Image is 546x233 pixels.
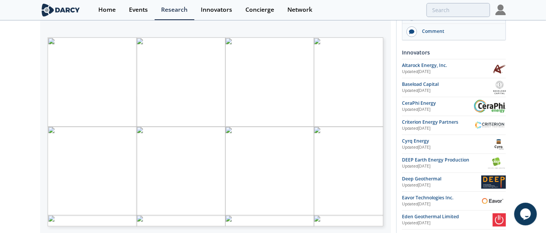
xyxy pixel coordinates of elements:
a: Eavor Technologies Inc. Updated[DATE] Eavor Technologies Inc. [402,194,506,208]
a: Baseload Capital Updated[DATE] Baseload Capital [402,81,506,94]
div: Updated [DATE] [402,107,474,113]
img: CeraPhi Energy [474,100,506,112]
div: Updated [DATE] [402,220,493,226]
a: Eden Geothermal Limited Updated[DATE] Eden Geothermal Limited [402,213,506,227]
div: Criterion Energy Partners [402,119,474,126]
a: CeraPhi Energy Updated[DATE] CeraPhi Energy [402,100,506,113]
div: Research [161,7,188,13]
div: Cyrq Energy [402,138,493,144]
div: Deep Geothermal [402,176,481,182]
div: Updated [DATE] [402,88,493,94]
div: Updated [DATE] [402,182,481,188]
a: DEEP Earth Energy Production Updated[DATE] DEEP Earth Energy Production [402,157,506,170]
div: Updated [DATE] [402,144,493,151]
div: Updated [DATE] [402,163,487,169]
img: Deep Geothermal [481,176,506,189]
img: Baseload Capital [493,81,506,94]
div: Baseload Capital [402,81,493,88]
div: Innovators [201,7,232,13]
div: Eavor Technologies Inc. [402,194,479,201]
div: Eden Geothermal Limited [402,213,493,220]
a: Deep Geothermal Updated[DATE] Deep Geothermal [402,176,506,189]
input: Advanced Search [427,3,490,17]
div: Updated [DATE] [402,69,493,75]
a: Criterion Energy Partners Updated[DATE] Criterion Energy Partners [402,119,506,132]
img: Cyrq Energy [493,138,506,151]
div: Events [129,7,148,13]
iframe: chat widget [514,203,538,225]
div: Comment [417,28,502,35]
img: Eden Geothermal Limited [493,213,506,227]
img: Altarock Energy, Inc. [493,62,506,75]
div: Updated [DATE] [402,126,474,132]
a: Altarock Energy, Inc. Updated[DATE] Altarock Energy, Inc. [402,62,506,75]
a: Cyrq Energy Updated[DATE] Cyrq Energy [402,138,506,151]
div: DEEP Earth Energy Production [402,157,487,163]
div: Network [287,7,312,13]
div: Concierge [245,7,274,13]
img: DEEP Earth Energy Production [487,157,506,170]
img: Eavor Technologies Inc. [479,194,506,208]
div: Altarock Energy, Inc. [402,62,493,69]
div: Innovators [402,46,506,59]
div: Updated [DATE] [402,201,479,207]
div: CeraPhi Energy [402,100,474,107]
img: Criterion Energy Partners [474,121,506,129]
div: Home [98,7,116,13]
img: logo-wide.svg [40,3,81,17]
img: Profile [495,5,506,15]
